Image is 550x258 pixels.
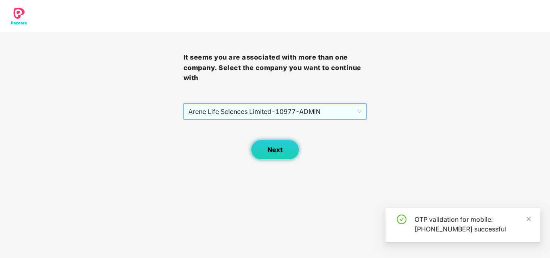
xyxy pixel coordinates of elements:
span: Next [267,146,283,154]
span: Arene Life Sciences Limited - 10977 - ADMIN [188,104,362,119]
div: OTP validation for mobile: [PHONE_NUMBER] successful [415,215,531,234]
span: check-circle [397,215,406,224]
h3: It seems you are associated with more than one company. Select the company you want to continue with [183,52,367,83]
span: close [526,216,531,222]
button: Next [251,140,299,160]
